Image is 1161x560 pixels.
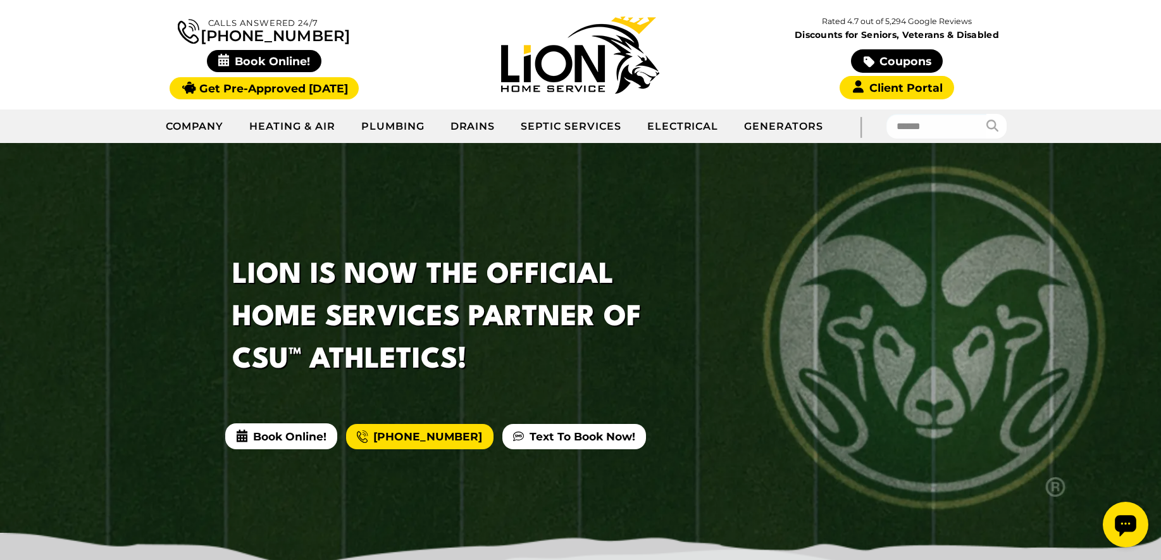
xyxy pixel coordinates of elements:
a: Text To Book Now! [502,424,646,449]
a: Company [153,111,237,142]
span: Book Online! [207,50,321,72]
p: Rated 4.7 out of 5,294 Google Reviews [738,15,1055,28]
div: Open chat widget [5,5,51,51]
span: Discounts for Seniors, Veterans & Disabled [742,30,1053,39]
div: | [836,109,886,143]
a: Plumbing [349,111,438,142]
a: Generators [731,111,836,142]
a: Coupons [851,49,942,73]
a: [PHONE_NUMBER] [178,16,350,44]
a: Drains [438,111,509,142]
span: Book Online! [225,423,337,449]
a: Get Pre-Approved [DATE] [170,77,359,99]
a: Client Portal [840,76,953,99]
a: Electrical [635,111,732,142]
img: Lion Home Service [501,16,659,94]
a: Septic Services [508,111,634,142]
a: Heating & Air [237,111,348,142]
h1: LION IS NOW THE OFFICIAL HOME SERVICES PARTNER OF CSU™ ATHLETICS! [232,254,693,382]
a: [PHONE_NUMBER] [346,424,493,449]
